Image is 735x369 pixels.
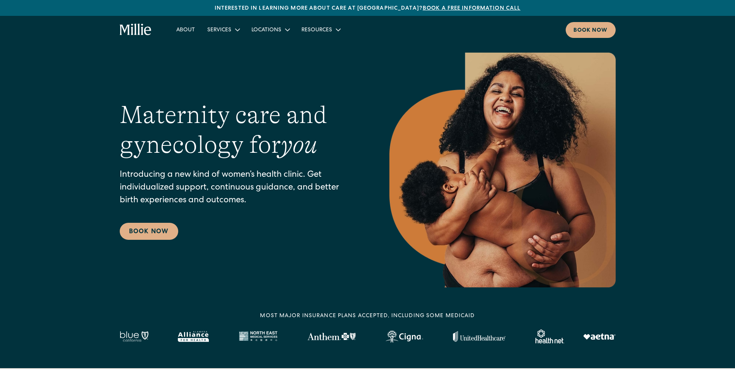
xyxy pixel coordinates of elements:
img: Aetna logo [583,333,616,340]
img: Healthnet logo [535,330,565,343]
div: Book now [573,27,608,35]
img: Cigna logo [386,330,423,343]
img: North East Medical Services logo [239,331,277,342]
div: Services [201,23,245,36]
img: United Healthcare logo [453,331,506,342]
div: MOST MAJOR INSURANCE PLANS ACCEPTED, INCLUDING some MEDICAID [260,312,475,320]
h1: Maternity care and gynecology for [120,100,358,160]
div: Locations [251,26,281,34]
img: Smiling mother with her baby in arms, celebrating body positivity and the nurturing bond of postp... [389,53,616,287]
div: Resources [295,23,346,36]
em: you [281,131,317,159]
div: Resources [301,26,332,34]
a: home [120,24,152,36]
img: Anthem Logo [307,333,356,340]
a: Book Now [120,223,178,240]
div: Locations [245,23,295,36]
a: Book a free information call [423,6,520,11]
p: Introducing a new kind of women’s health clinic. Get individualized support, continuous guidance,... [120,169,358,207]
a: About [170,23,201,36]
div: Services [207,26,231,34]
img: Blue California logo [120,331,148,342]
img: Alameda Alliance logo [178,331,208,342]
a: Book now [566,22,616,38]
